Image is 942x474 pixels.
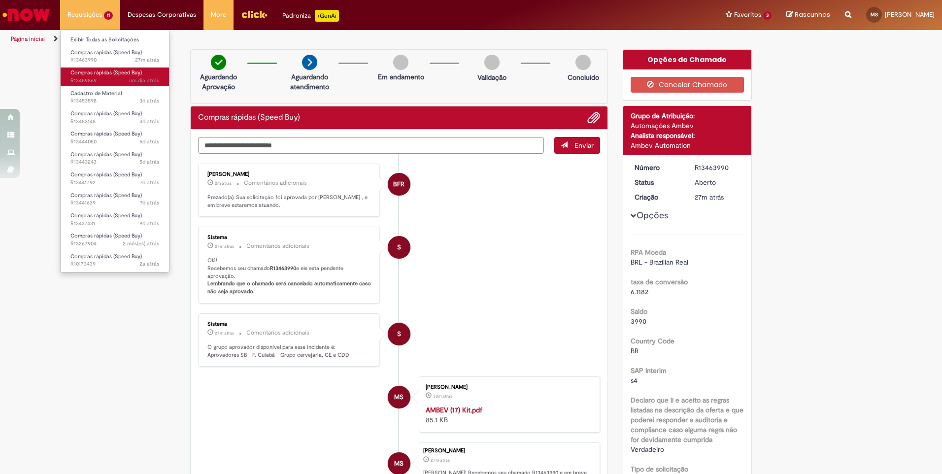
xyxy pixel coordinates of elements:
[140,199,159,206] span: 7d atrás
[195,72,242,92] p: Aguardando Aprovação
[215,243,234,249] span: 27m atrás
[139,118,159,125] span: 3d atrás
[631,277,688,286] b: taxa de conversão
[786,10,830,20] a: Rascunhos
[627,163,688,172] dt: Número
[70,49,142,56] span: Compras rápidas (Speed Buy)
[211,10,226,20] span: More
[241,7,268,22] img: click_logo_yellow_360x200.png
[388,386,410,408] div: Marlan Jones Da Silva
[282,10,339,22] div: Padroniza
[70,151,142,158] span: Compras rápidas (Speed Buy)
[139,220,159,227] span: 9d atrás
[631,396,743,444] b: Declaro que li e aceito as regras listadas na descrição da oferta e que poderei responder a audit...
[139,97,159,104] time: 27/08/2025 16:32:35
[695,163,740,172] div: R13463990
[139,97,159,104] span: 3d atrás
[11,35,45,43] a: Página inicial
[61,47,169,66] a: Aberto R13463990 : Compras rápidas (Speed Buy)
[215,243,234,249] time: 29/08/2025 18:28:11
[695,177,740,187] div: Aberto
[795,10,830,19] span: Rascunhos
[695,192,740,202] div: 29/08/2025 18:27:59
[70,110,142,117] span: Compras rápidas (Speed Buy)
[211,55,226,70] img: check-circle-green.png
[631,376,638,385] span: s4
[207,343,371,359] p: O grupo aprovador disponível para esse incidente é: Aprovadores SB - F. Cuiabá - Grupo cervejaria...
[70,69,142,76] span: Compras rápidas (Speed Buy)
[139,138,159,145] span: 5d atrás
[587,111,600,124] button: Adicionar anexos
[70,260,159,268] span: R10173439
[246,329,309,337] small: Comentários adicionais
[70,212,142,219] span: Compras rápidas (Speed Buy)
[139,260,159,268] span: 2a atrás
[627,192,688,202] dt: Criação
[388,173,410,196] div: Bruno Fernandes Ruiz
[315,10,339,22] p: +GenAi
[128,10,196,20] span: Despesas Corporativas
[215,180,232,186] span: 2m atrás
[61,190,169,208] a: Aberto R13441639 : Compras rápidas (Speed Buy)
[244,179,307,187] small: Comentários adicionais
[631,131,744,140] div: Analista responsável:
[139,158,159,166] span: 5d atrás
[631,465,688,474] b: Tipo de solicitação
[70,77,159,85] span: R13459869
[627,177,688,187] dt: Status
[631,307,647,316] b: Saldo
[139,158,159,166] time: 25/08/2025 10:04:41
[631,140,744,150] div: Ambev Automation
[140,179,159,186] span: 7d atrás
[270,265,296,272] b: R13463990
[246,242,309,250] small: Comentários adicionais
[140,199,159,206] time: 23/08/2025 09:01:03
[140,179,159,186] time: 23/08/2025 10:49:20
[388,323,410,345] div: System
[70,118,159,126] span: R13453148
[763,11,772,20] span: 3
[139,118,159,125] time: 27/08/2025 15:27:14
[631,287,648,296] span: 6.1182
[397,322,401,346] span: S
[393,55,408,70] img: img-circle-grey.png
[135,56,159,64] span: 27m atrás
[286,72,334,92] p: Aguardando atendimento
[207,257,371,296] p: Olá! Recebemos seu chamado e ele esta pendente aprovação.
[70,138,159,146] span: R13444050
[207,194,371,209] p: Prezado(a), Sua solicitação foi aprovada por [PERSON_NAME] , e em breve estaremos atuando.
[215,330,234,336] span: 27m atrás
[426,406,482,414] a: AMBEV (17) Kit.pdf
[631,346,639,355] span: BR
[554,137,600,154] button: Enviar
[631,121,744,131] div: Automações Ambev
[433,393,452,399] time: 29/08/2025 18:25:19
[67,10,102,20] span: Requisições
[70,90,122,97] span: Cadastro de Material
[61,231,169,249] a: Aberto R13267904 : Compras rápidas (Speed Buy)
[631,317,646,326] span: 3990
[568,72,599,82] p: Concluído
[631,366,667,375] b: SAP Interim
[423,448,595,454] div: [PERSON_NAME]
[61,108,169,127] a: Aberto R13453148 : Compras rápidas (Speed Buy)
[70,171,142,178] span: Compras rápidas (Speed Buy)
[431,457,450,463] span: 27m atrás
[61,129,169,147] a: Aberto R13444050 : Compras rápidas (Speed Buy)
[70,97,159,105] span: R13453598
[61,34,169,45] a: Exibir Todas as Solicitações
[631,337,674,345] b: Country Code
[129,77,159,84] span: um dia atrás
[70,253,142,260] span: Compras rápidas (Speed Buy)
[433,393,452,399] span: 30m atrás
[574,141,594,150] span: Enviar
[631,445,664,454] span: Verdadeiro
[139,260,159,268] time: 13/07/2023 10:04:30
[123,240,159,247] time: 09/07/2025 12:09:43
[104,11,113,20] span: 11
[631,77,744,93] button: Cancelar Chamado
[871,11,878,18] span: MS
[631,248,666,257] b: RPA Moeda
[734,10,761,20] span: Favoritos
